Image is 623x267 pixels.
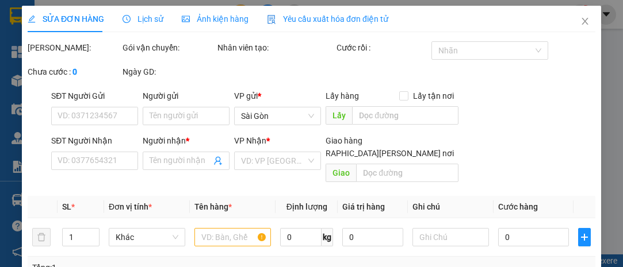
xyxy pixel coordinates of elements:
span: kg [322,228,333,246]
button: plus [578,228,591,246]
input: VD: Bàn, Ghế [194,228,271,246]
span: SỬA ĐƠN HÀNG [28,14,104,24]
span: Cước hàng [498,202,538,211]
span: Khác [116,229,178,246]
span: VP Nhận [234,136,266,145]
div: VP gửi [234,90,321,102]
b: 0 [72,67,77,76]
input: Dọc đường [356,164,458,182]
span: Định lượng [286,202,327,211]
div: Chưa cước : [28,65,120,78]
img: icon [267,15,276,24]
div: SĐT Người Nhận [51,134,138,147]
span: close [580,17,590,26]
span: Giá trị hàng [342,202,385,211]
input: Dọc đường [352,106,458,125]
div: Gói vận chuyển: [123,41,215,54]
span: Yêu cầu xuất hóa đơn điện tử [267,14,388,24]
div: Nhân viên tạo: [217,41,334,54]
input: Ghi Chú [412,228,489,246]
div: Cước rồi : [337,41,429,54]
div: [PERSON_NAME]: [28,41,120,54]
span: [GEOGRAPHIC_DATA][PERSON_NAME] nơi [297,147,458,160]
span: SL [62,202,71,211]
span: edit [28,15,36,23]
button: delete [32,228,51,246]
span: Giao hàng [326,136,362,145]
span: Đơn vị tính [109,202,152,211]
div: SĐT Người Gửi [51,90,138,102]
div: Người nhận [143,134,230,147]
span: plus [579,233,590,242]
button: Close [569,6,601,38]
span: Sài Gòn [241,107,314,125]
span: Tên hàng [194,202,232,211]
span: Lấy [326,106,352,125]
span: Ảnh kiện hàng [182,14,249,24]
th: Ghi chú [408,196,494,218]
span: picture [182,15,190,23]
span: user-add [213,156,223,165]
span: Lịch sử [123,14,163,24]
span: Lấy tận nơi [408,90,458,102]
div: Người gửi [143,90,230,102]
div: Ngày GD: [123,65,215,78]
span: Giao [326,164,356,182]
span: Lấy hàng [326,91,359,100]
span: clock-circle [123,15,131,23]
